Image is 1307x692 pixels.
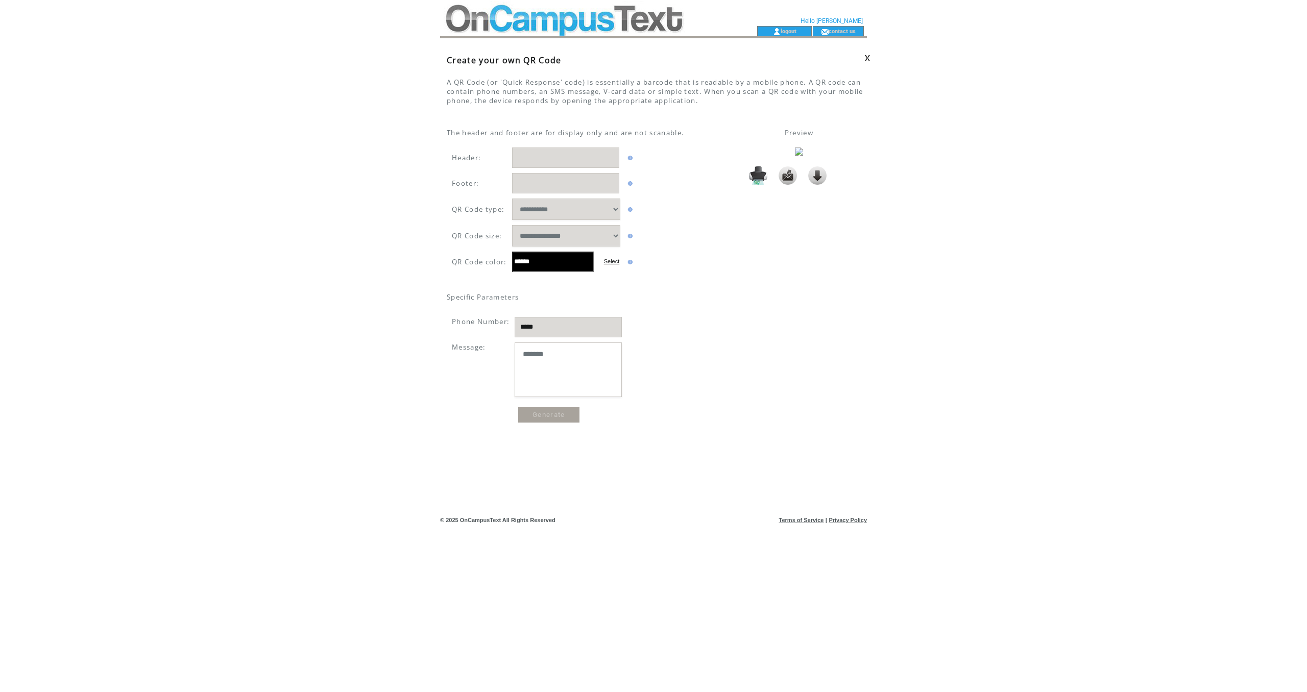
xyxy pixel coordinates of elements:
[821,28,829,36] img: contact_us_icon.gif
[785,128,813,137] span: Preview
[452,317,510,326] span: Phone Number:
[447,292,519,302] span: Specific Parameters
[447,55,562,66] span: Create your own QR Code
[625,181,633,186] img: help.gif
[779,180,797,186] a: Send it to my email
[518,407,579,423] a: Generate
[625,207,633,212] img: help.gif
[452,257,507,266] span: QR Code color:
[447,128,684,137] span: The header and footer are for display only and are not scanable.
[625,156,633,160] img: help.gif
[795,147,803,156] img: eAF1Uc1LG0EUfwkNelCQphcRUVKhlzKrklIhFcQoRdkSmmiL7em5-7KZdHdnnJ1Npkq99WKhF.8Er-2lf0aP3nsTREQKvfTan...
[625,260,633,264] img: help.gif
[452,205,504,214] span: QR Code type:
[625,234,633,238] img: help.gif
[826,517,827,523] span: |
[452,231,502,240] span: QR Code size:
[604,258,620,264] label: Select
[452,179,479,188] span: Footer:
[447,78,863,105] span: A QR Code (or 'Quick Response' code) is essentially a barcode that is readable by a mobile phone....
[452,153,481,162] span: Header:
[829,517,867,523] a: Privacy Policy
[749,166,767,185] img: Print it
[452,342,486,352] span: Message:
[801,17,863,24] span: Hello [PERSON_NAME]
[779,166,797,185] img: Send it to my email
[781,28,796,34] a: logout
[440,517,555,523] span: © 2025 OnCampusText All Rights Reserved
[779,517,824,523] a: Terms of Service
[829,28,856,34] a: contact us
[808,166,827,185] img: Click to download
[773,28,781,36] img: account_icon.gif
